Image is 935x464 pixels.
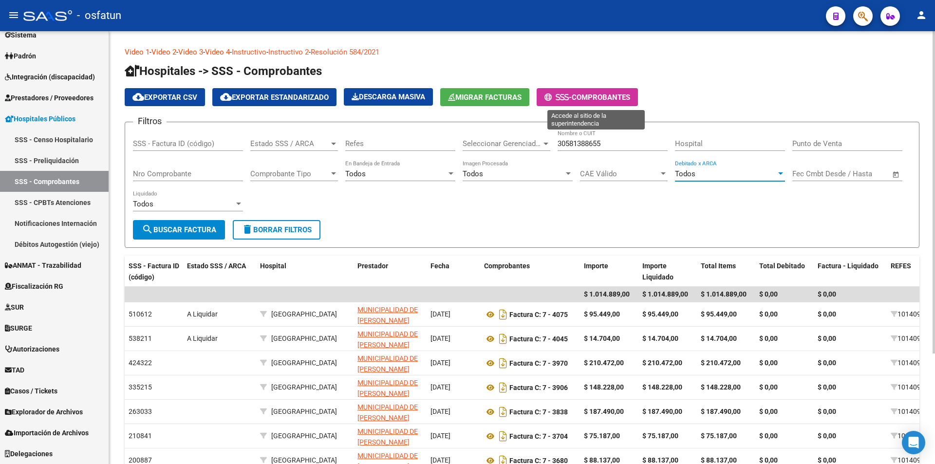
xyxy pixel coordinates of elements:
[792,169,832,178] input: Fecha inicio
[584,432,620,440] strong: $ 75.187,00
[250,139,329,148] span: Estado SSS / ARCA
[509,311,568,318] strong: : 7 - 4075
[5,93,93,103] span: Prestadores / Proveedores
[357,353,423,373] div: - 30581388655
[759,262,805,270] span: Total Debitado
[242,225,312,234] span: Borrar Filtros
[271,383,337,391] span: [GEOGRAPHIC_DATA]
[642,359,682,367] strong: $ 210.472,00
[509,408,568,416] strong: : 7 - 3838
[642,290,688,298] span: $ 1.014.889,00
[759,310,778,318] strong: $ 0,00
[344,88,433,106] button: Descarga Masiva
[256,256,354,332] datatable-header-cell: Hospital
[5,30,37,40] span: Sistema
[271,334,337,342] span: [GEOGRAPHIC_DATA]
[701,334,737,342] strong: $ 14.704,00
[357,329,423,349] div: - 30581388655
[814,256,887,332] datatable-header-cell: Factura - Liquidado
[818,334,836,342] strong: $ 0,00
[584,290,630,298] span: $ 1.014.889,00
[584,456,620,464] strong: $ 88.137,00
[133,220,225,240] button: Buscar Factura
[701,310,737,318] strong: $ 95.449,00
[818,383,836,391] strong: $ 0,00
[357,354,418,373] span: MUNICIPALIDAD DE [PERSON_NAME]
[841,169,888,178] input: Fecha fin
[430,408,450,415] span: [DATE]
[448,93,522,102] span: Migrar Facturas
[5,427,89,438] span: Importación de Archivos
[818,456,836,464] strong: $ 0,00
[642,456,678,464] strong: $ 88.137,00
[497,428,509,444] i: Descargar documento
[497,404,509,420] i: Descargar documento
[129,310,152,318] span: 510612
[484,262,530,270] span: Comprobantes
[344,88,433,106] app-download-masive: Descarga masiva de comprobantes (adjuntos)
[584,359,624,367] strong: $ 210.472,00
[916,9,927,21] mat-icon: person
[345,169,366,178] span: Todos
[497,355,509,371] i: Descargar documento
[480,256,580,332] datatable-header-cell: Comprobantes
[357,426,423,446] div: - 30581388655
[5,386,57,396] span: Casos / Tickets
[572,93,630,102] span: COMPROBANTES
[133,200,153,208] span: Todos
[759,432,778,440] strong: $ 0,00
[5,407,83,417] span: Explorador de Archivos
[509,335,539,343] span: Factura C
[818,359,836,367] strong: $ 0,00
[430,334,450,342] span: [DATE]
[357,304,423,325] div: - 30581388655
[271,456,337,464] span: [GEOGRAPHIC_DATA]
[250,169,329,178] span: Comprobante Tipo
[354,256,427,332] datatable-header-cell: Prestador
[642,334,678,342] strong: $ 14.704,00
[818,408,836,415] strong: $ 0,00
[759,359,778,367] strong: $ 0,00
[440,88,529,106] button: Migrar Facturas
[544,93,572,102] span: -
[77,5,121,26] span: - osfatun
[509,359,568,367] strong: : 7 - 3970
[142,225,216,234] span: Buscar Factura
[8,9,19,21] mat-icon: menu
[755,256,814,332] datatable-header-cell: Total Debitado
[701,262,736,270] span: Total Items
[584,310,620,318] strong: $ 95.449,00
[537,88,638,106] button: -COMPROBANTES
[509,408,539,416] span: Factura C
[352,93,425,101] span: Descarga Masiva
[125,47,919,57] p: - - - - - -
[271,310,337,318] span: [GEOGRAPHIC_DATA]
[509,359,539,367] span: Factura C
[142,223,153,235] mat-icon: search
[357,403,418,422] span: MUNICIPALIDAD DE [PERSON_NAME]
[642,408,682,415] strong: $ 187.490,00
[759,408,778,415] strong: $ 0,00
[129,334,152,342] span: 538211
[759,334,778,342] strong: $ 0,00
[509,335,568,343] strong: : 7 - 4045
[187,310,218,318] span: A Liquidar
[509,384,568,391] strong: : 7 - 3906
[701,383,741,391] strong: $ 148.228,00
[584,408,624,415] strong: $ 187.490,00
[125,48,150,56] a: Video 1
[430,359,450,367] span: [DATE]
[233,220,320,240] button: Borrar Filtros
[5,448,53,459] span: Delegaciones
[125,88,205,106] button: Exportar CSV
[183,256,256,332] datatable-header-cell: Estado SSS / ARCA
[642,262,673,281] span: Importe Liquidado
[271,432,337,440] span: [GEOGRAPHIC_DATA]
[902,431,925,454] div: Open Intercom Messenger
[242,223,253,235] mat-icon: delete
[220,93,329,102] span: Exportar Estandarizado
[132,91,144,103] mat-icon: cloud_download
[151,48,176,56] a: Video 2
[212,88,337,106] button: Exportar Estandarizado
[818,310,836,318] strong: $ 0,00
